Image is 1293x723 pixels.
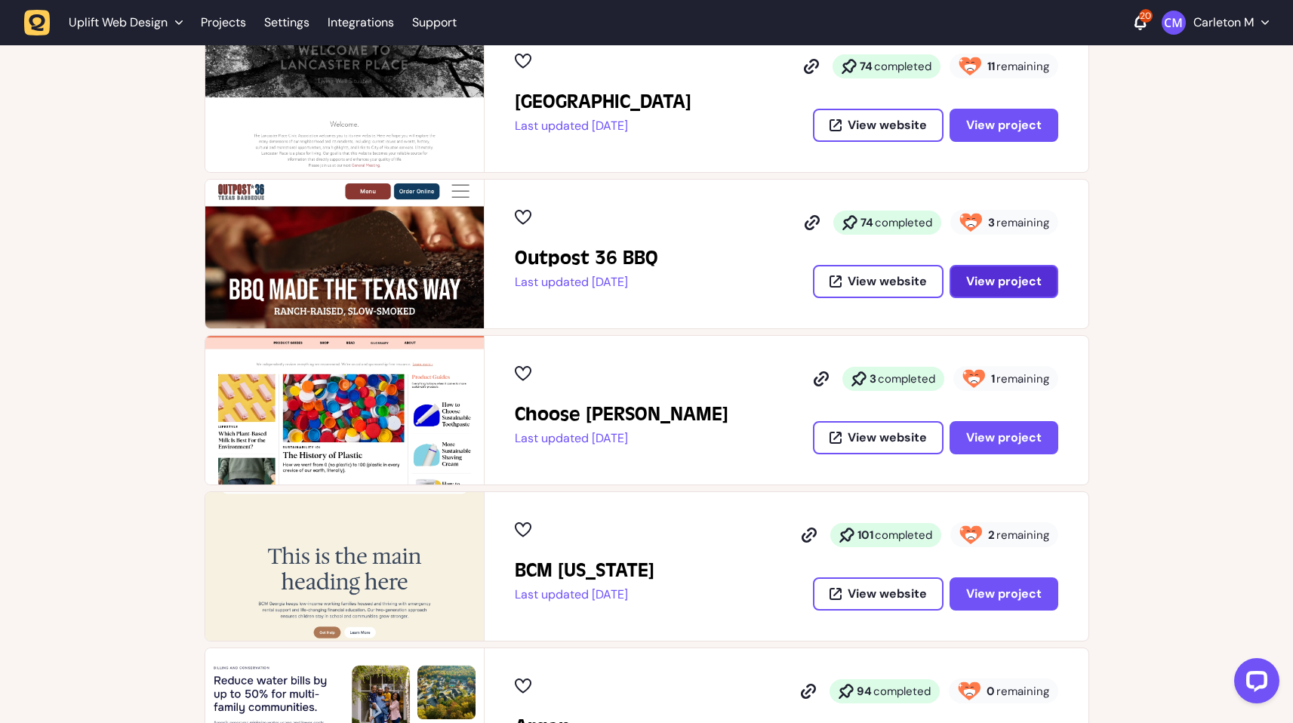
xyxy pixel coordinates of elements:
strong: 74 [860,215,873,230]
button: View project [950,265,1058,298]
span: remaining [996,215,1049,230]
button: View project [950,109,1058,142]
span: completed [874,59,931,74]
button: View website [813,577,944,611]
strong: 1 [991,371,995,386]
strong: 101 [857,528,873,543]
img: Lancaster Place [205,23,484,172]
button: View website [813,265,944,298]
strong: 3 [870,371,876,386]
p: Last updated [DATE] [515,275,658,290]
span: View project [966,119,1042,131]
strong: 11 [987,59,995,74]
span: completed [875,528,932,543]
span: View website [848,588,927,600]
h2: Choose Finch [515,402,728,426]
iframe: LiveChat chat widget [1222,652,1285,715]
button: View project [950,577,1058,611]
span: View website [848,119,927,131]
h2: BCM Georgia [515,558,654,583]
button: View website [813,109,944,142]
p: Last updated [DATE] [515,431,728,446]
button: Carleton M [1162,11,1269,35]
span: View project [966,432,1042,444]
h2: Outpost 36 BBQ [515,246,658,270]
strong: 94 [857,684,872,699]
button: View project [950,421,1058,454]
strong: 3 [988,215,995,230]
span: completed [875,215,932,230]
button: View website [813,421,944,454]
h2: Lancaster Place [515,90,691,114]
span: remaining [996,59,1049,74]
strong: 2 [988,528,995,543]
span: remaining [996,371,1049,386]
p: Last updated [DATE] [515,118,691,134]
span: View project [966,275,1042,288]
img: Outpost 36 BBQ [205,180,484,328]
span: completed [873,684,931,699]
span: Uplift Web Design [69,15,168,30]
span: remaining [996,684,1049,699]
p: Carleton M [1193,15,1254,30]
img: BCM Georgia [205,492,484,641]
span: completed [878,371,935,386]
button: Uplift Web Design [24,9,192,36]
a: Projects [201,9,246,36]
strong: 74 [860,59,873,74]
div: 20 [1139,9,1153,23]
a: Integrations [328,9,394,36]
span: View website [848,432,927,444]
span: View project [966,588,1042,600]
a: Support [412,15,457,30]
a: Settings [264,9,309,36]
img: Carleton M [1162,11,1186,35]
img: Choose Finch [205,336,484,485]
span: View website [848,275,927,288]
strong: 0 [987,684,995,699]
p: Last updated [DATE] [515,587,654,602]
span: remaining [996,528,1049,543]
